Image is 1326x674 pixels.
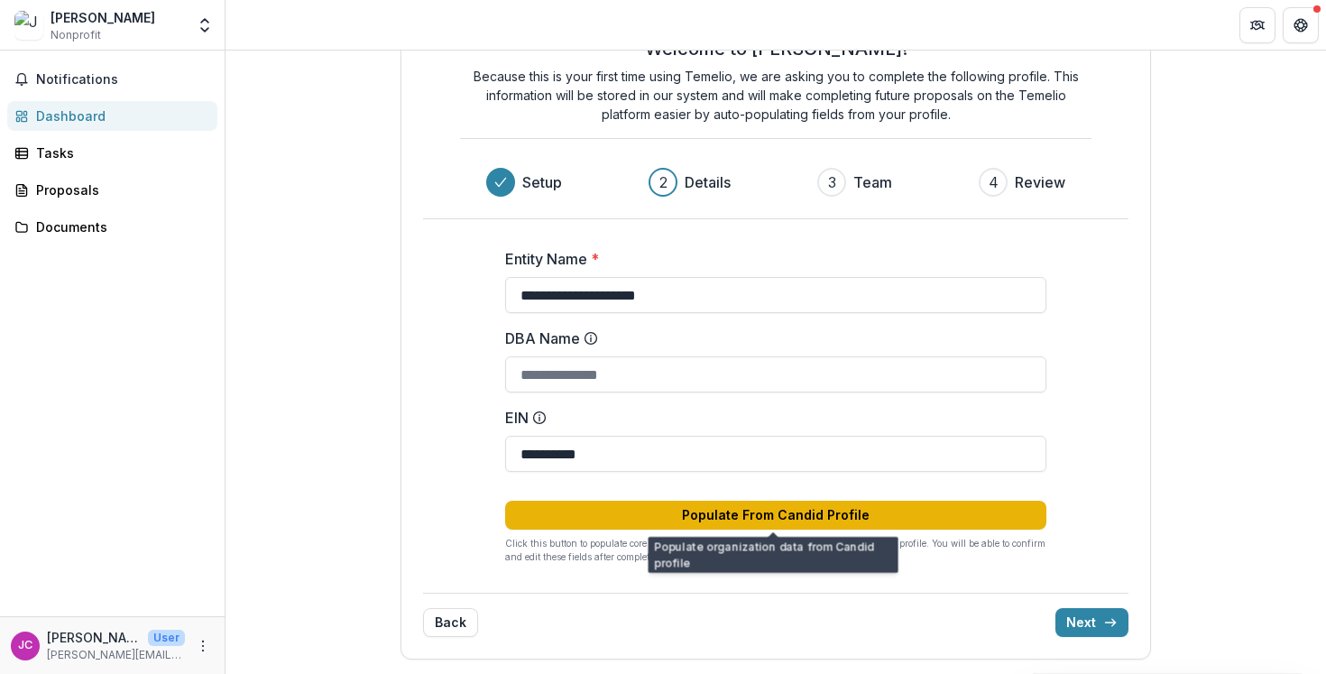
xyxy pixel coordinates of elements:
[18,640,32,651] div: Joyce Chung
[685,171,731,193] h3: Details
[14,11,43,40] img: Joyce Chung
[505,407,1036,429] label: EIN
[1015,171,1065,193] h3: Review
[7,101,217,131] a: Dashboard
[36,180,203,199] div: Proposals
[505,537,1046,564] p: Click this button to populate core profile fields in [GEOGRAPHIC_DATA] from your Candid profile. ...
[192,635,214,657] button: More
[522,171,562,193] h3: Setup
[505,501,1046,530] button: Populate From Candid Profile
[51,8,155,27] div: [PERSON_NAME]
[36,217,203,236] div: Documents
[1055,608,1128,637] button: Next
[7,212,217,242] a: Documents
[989,171,999,193] div: 4
[7,65,217,94] button: Notifications
[505,248,1036,270] label: Entity Name
[1283,7,1319,43] button: Get Help
[7,138,217,168] a: Tasks
[853,171,892,193] h3: Team
[423,608,478,637] button: Back
[36,72,210,88] span: Notifications
[148,630,185,646] p: User
[659,171,668,193] div: 2
[36,143,203,162] div: Tasks
[192,7,217,43] button: Open entity switcher
[7,175,217,205] a: Proposals
[51,27,101,43] span: Nonprofit
[505,328,1036,349] label: DBA Name
[47,628,141,647] p: [PERSON_NAME]
[36,106,203,125] div: Dashboard
[47,647,185,663] p: [PERSON_NAME][EMAIL_ADDRESS][DOMAIN_NAME]
[828,171,836,193] div: 3
[460,67,1091,124] p: Because this is your first time using Temelio, we are asking you to complete the following profil...
[486,168,1065,197] div: Progress
[1239,7,1275,43] button: Partners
